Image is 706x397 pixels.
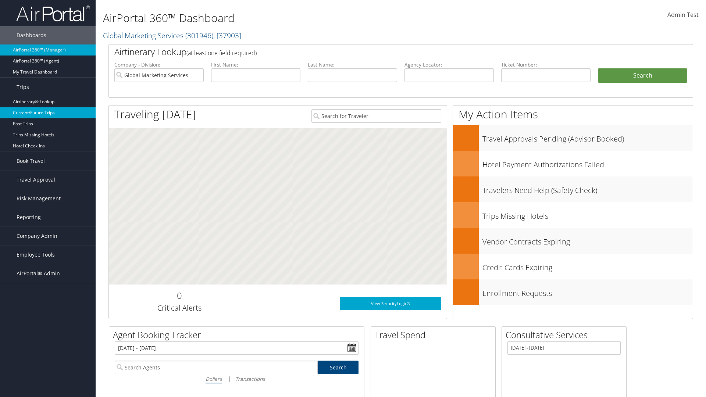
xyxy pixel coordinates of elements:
[17,171,55,189] span: Travel Approval
[404,61,494,68] label: Agency Locator:
[482,233,693,247] h3: Vendor Contracts Expiring
[453,151,693,176] a: Hotel Payment Authorizations Failed
[16,5,90,22] img: airportal-logo.png
[598,68,687,83] button: Search
[17,26,46,44] span: Dashboards
[482,182,693,196] h3: Travelers Need Help (Safety Check)
[17,78,29,96] span: Trips
[186,49,257,57] span: (at least one field required)
[17,152,45,170] span: Book Travel
[482,156,693,170] h3: Hotel Payment Authorizations Failed
[501,61,591,68] label: Ticket Number:
[453,202,693,228] a: Trips Missing Hotels
[103,31,241,40] a: Global Marketing Services
[308,61,397,68] label: Last Name:
[453,254,693,279] a: Credit Cards Expiring
[318,361,359,374] a: Search
[482,285,693,298] h3: Enrollment Requests
[17,246,55,264] span: Employee Tools
[375,329,495,341] h2: Travel Spend
[311,109,441,123] input: Search for Traveler
[506,329,626,341] h2: Consultative Services
[17,189,61,208] span: Risk Management
[114,107,196,122] h1: Traveling [DATE]
[453,279,693,305] a: Enrollment Requests
[17,208,41,226] span: Reporting
[453,107,693,122] h1: My Action Items
[114,303,244,313] h3: Critical Alerts
[115,361,318,374] input: Search Agents
[667,4,699,26] a: Admin Test
[115,374,359,383] div: |
[113,329,364,341] h2: Agent Booking Tracker
[114,46,639,58] h2: Airtinerary Lookup
[340,297,441,310] a: View SecurityLogic®
[17,264,60,283] span: AirPortal® Admin
[206,375,222,382] i: Dollars
[453,125,693,151] a: Travel Approvals Pending (Advisor Booked)
[17,227,57,245] span: Company Admin
[235,375,265,382] i: Transactions
[185,31,213,40] span: ( 301946 )
[453,176,693,202] a: Travelers Need Help (Safety Check)
[114,289,244,302] h2: 0
[213,31,241,40] span: , [ 37903 ]
[103,10,500,26] h1: AirPortal 360™ Dashboard
[482,259,693,273] h3: Credit Cards Expiring
[114,61,204,68] label: Company - Division:
[667,11,699,19] span: Admin Test
[211,61,300,68] label: First Name:
[453,228,693,254] a: Vendor Contracts Expiring
[482,130,693,144] h3: Travel Approvals Pending (Advisor Booked)
[482,207,693,221] h3: Trips Missing Hotels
